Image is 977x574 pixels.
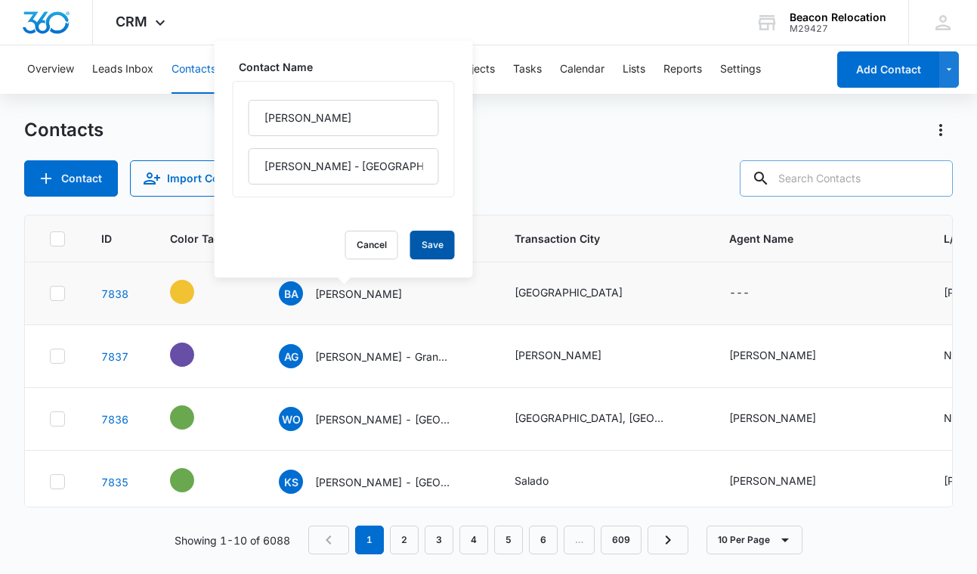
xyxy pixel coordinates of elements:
a: Navigate to contact details page for Bradley Avery [101,287,128,300]
a: Page 2 [390,526,419,554]
span: BA [279,281,303,306]
div: - - Select to Edit Field [170,280,221,304]
div: Transaction City - Abigail Gustafson - Select to Edit Field [515,347,629,365]
input: First Name [249,100,439,136]
div: Transaction City - Salado - Select to Edit Field [515,473,576,491]
span: ID [101,231,112,247]
div: Contact Name - Wesley Ochsenreiter - NC - Select to Edit Field [279,407,478,431]
button: 10 Per Page [706,526,802,554]
span: KS [279,470,303,494]
button: Actions [929,118,953,142]
button: Add Contact [24,160,118,197]
button: Reports [663,45,702,94]
a: Page 6 [529,526,558,554]
div: Transaction City - Huntersville, China Grove, Concord - Select to Edit Field [515,410,693,428]
a: Navigate to contact details page for Abigail Gustafson - Grand Blanc, MI [101,350,128,363]
div: [PERSON_NAME] [729,347,816,363]
div: account id [790,23,886,34]
p: [PERSON_NAME] [315,286,402,302]
button: Contacts [172,45,216,94]
button: Overview [27,45,74,94]
button: Lists [623,45,645,94]
p: [PERSON_NAME] - Grand Blanc, [GEOGRAPHIC_DATA] [315,349,451,365]
a: Navigate to contact details page for Wesley Ochsenreiter - NC [101,413,128,426]
div: Agent Name - Lindey Hixson - Select to Edit Field [729,473,843,491]
div: [PERSON_NAME] [729,473,816,489]
button: Import Contacts [130,160,267,197]
p: [PERSON_NAME] - [GEOGRAPHIC_DATA] [315,411,451,427]
button: Leads Inbox [92,45,153,94]
button: Tasks [513,45,542,94]
div: [PERSON_NAME] [515,347,601,363]
button: Projects [455,45,495,94]
div: Contact Name - Bradley Avery - Select to Edit Field [279,281,429,306]
input: Search Contacts [740,160,953,197]
div: N/A [944,410,963,426]
div: N/A [944,347,963,363]
div: - - Select to Edit Field [170,468,221,492]
div: Contact Name - Kimberly Springer - TX - Select to Edit Field [279,470,478,494]
button: Calendar [560,45,604,94]
div: [GEOGRAPHIC_DATA] [515,284,623,300]
button: Cancel [345,231,398,259]
input: Last Name [249,148,439,185]
div: account name [790,11,886,23]
div: - - Select to Edit Field [170,405,221,430]
span: Agent Name [729,231,907,247]
h1: Contacts [24,119,104,141]
div: [PERSON_NAME] [729,410,816,426]
em: 1 [355,526,384,554]
a: Page 3 [425,526,453,554]
a: Navigate to contact details page for Kimberly Springer - TX [101,476,128,489]
a: Page 609 [601,526,642,554]
div: Agent Name - - Select to Edit Field [729,284,777,303]
button: Add Contact [837,51,939,88]
span: Color Tag [170,231,221,247]
button: Settings [720,45,761,94]
div: Contact Name - Abigail Gustafson - Grand Blanc, MI - Select to Edit Field [279,344,478,368]
div: - - Select to Edit Field [170,343,221,367]
div: --- [729,284,750,303]
span: CRM [116,14,147,29]
span: AG [279,344,303,368]
span: WO [279,407,303,431]
nav: Pagination [308,526,688,554]
p: Showing 1-10 of 6088 [175,532,290,548]
div: Agent Name - Kevin Walker - Select to Edit Field [729,410,843,428]
label: Contact Name [239,59,461,75]
a: Page 5 [494,526,523,554]
a: Next Page [648,526,688,554]
button: Save [410,231,455,259]
div: Agent Name - Abigail Gustafson - Select to Edit Field [729,347,843,365]
div: [GEOGRAPHIC_DATA], [GEOGRAPHIC_DATA], [GEOGRAPHIC_DATA] [515,410,666,426]
span: Transaction City [515,231,693,247]
div: Salado [515,473,549,489]
div: Transaction City - Greensboro - Select to Edit Field [515,284,650,303]
p: [PERSON_NAME] - [GEOGRAPHIC_DATA] [315,474,451,490]
a: Page 4 [459,526,488,554]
